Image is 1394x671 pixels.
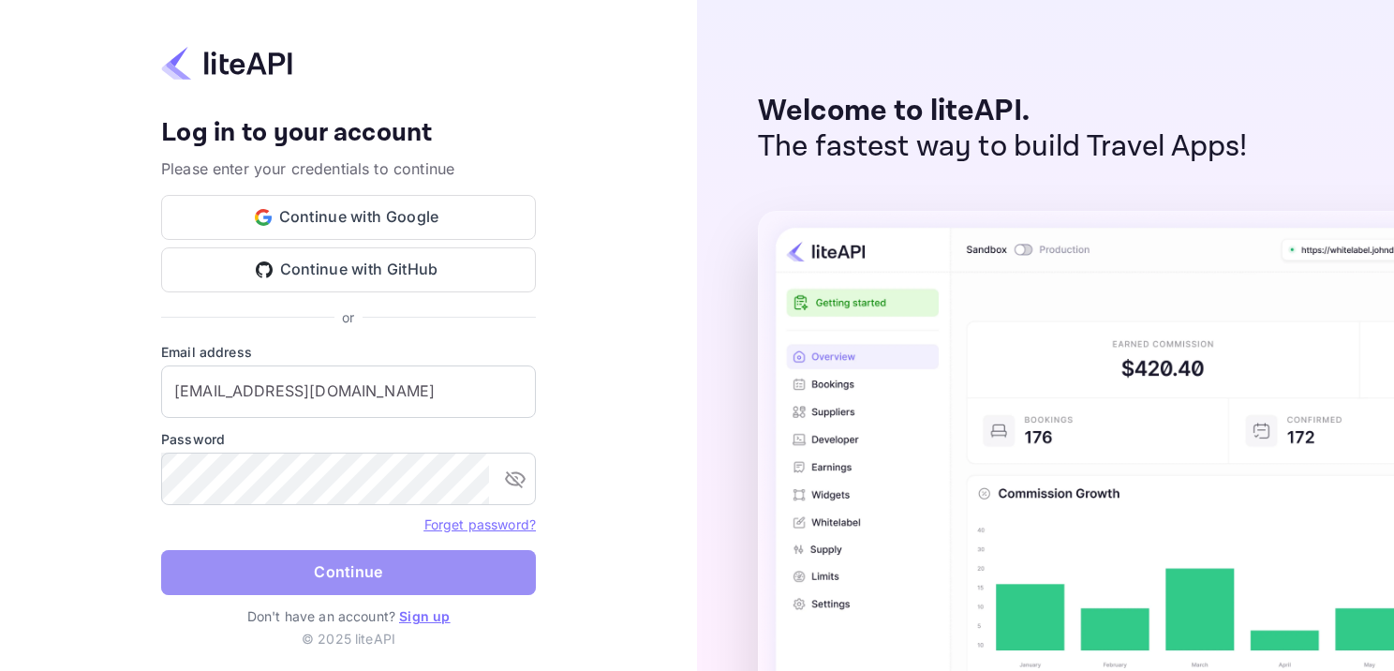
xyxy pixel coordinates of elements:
img: liteapi [161,45,292,82]
p: © 2025 liteAPI [302,629,395,649]
button: Continue with GitHub [161,247,536,292]
input: Enter your email address [161,365,536,418]
button: Continue with Google [161,195,536,240]
p: The fastest way to build Travel Apps! [758,129,1248,165]
a: Sign up [399,608,450,624]
button: toggle password visibility [497,460,534,498]
button: Continue [161,550,536,595]
h4: Log in to your account [161,117,536,150]
p: Please enter your credentials to continue [161,157,536,180]
p: or [342,307,354,327]
p: Welcome to liteAPI. [758,94,1248,129]
label: Email address [161,342,536,362]
a: Forget password? [424,514,536,533]
a: Forget password? [424,516,536,532]
p: Don't have an account? [161,606,536,626]
label: Password [161,429,536,449]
